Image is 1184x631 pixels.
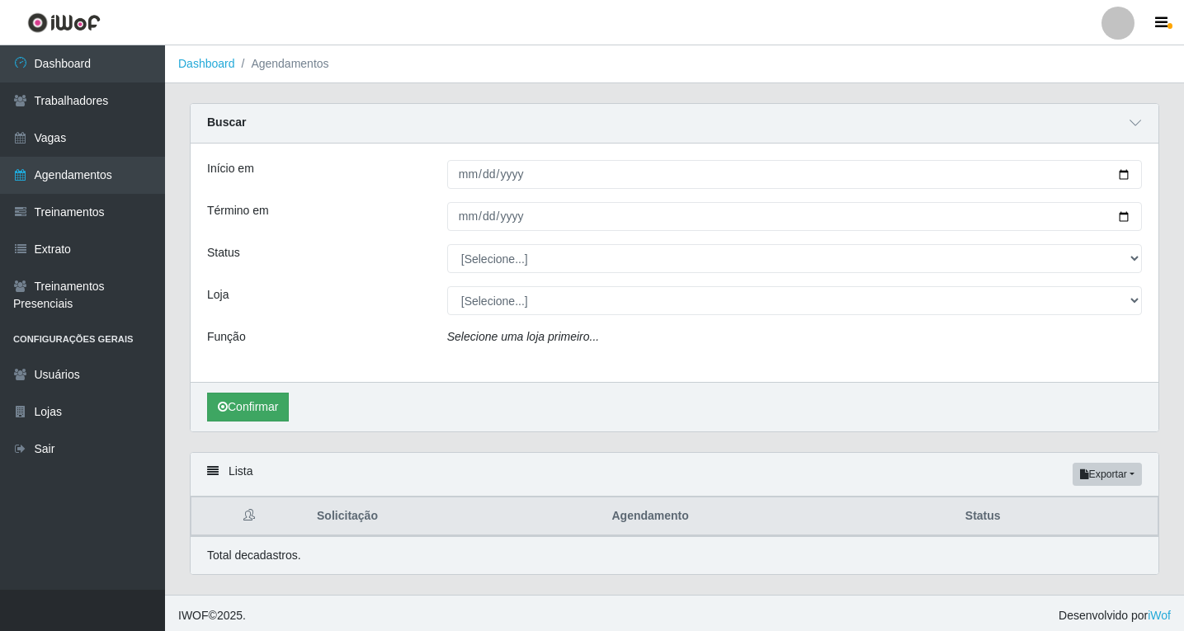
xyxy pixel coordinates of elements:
label: Término em [207,202,269,219]
span: Desenvolvido por [1059,607,1171,624]
strong: Buscar [207,115,246,129]
a: Dashboard [178,57,235,70]
button: Confirmar [207,393,289,421]
label: Função [207,328,246,346]
span: IWOF [178,609,209,622]
p: Total de cadastros. [207,547,301,564]
button: Exportar [1073,463,1142,486]
img: CoreUI Logo [27,12,101,33]
span: © 2025 . [178,607,246,624]
li: Agendamentos [235,55,329,73]
label: Loja [207,286,229,304]
div: Lista [191,453,1158,497]
th: Status [955,497,1158,536]
nav: breadcrumb [165,45,1184,83]
input: 00/00/0000 [447,202,1142,231]
th: Solicitação [307,497,601,536]
th: Agendamento [601,497,955,536]
i: Selecione uma loja primeiro... [447,330,599,343]
label: Status [207,244,240,261]
a: iWof [1148,609,1171,622]
label: Início em [207,160,254,177]
input: 00/00/0000 [447,160,1142,189]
